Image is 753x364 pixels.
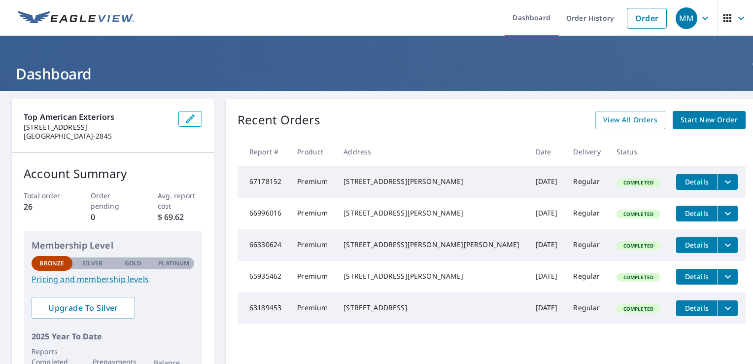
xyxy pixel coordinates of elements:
p: 0 [91,211,136,223]
span: Upgrade To Silver [39,302,127,313]
h1: Dashboard [12,64,741,84]
td: Premium [289,166,336,198]
td: Regular [565,198,608,229]
button: filesDropdownBtn-63189453 [718,300,738,316]
a: View All Orders [595,111,665,129]
button: detailsBtn-67178152 [676,174,718,190]
td: Premium [289,229,336,261]
a: Start New Order [673,111,746,129]
button: detailsBtn-66330624 [676,237,718,253]
span: Details [682,303,712,313]
th: Report # [238,137,289,166]
div: MM [676,7,697,29]
p: Bronze [39,259,64,268]
td: Premium [289,261,336,292]
p: Top American Exteriors [24,111,171,123]
td: 66330624 [238,229,289,261]
p: [GEOGRAPHIC_DATA]-2845 [24,132,171,141]
button: detailsBtn-63189453 [676,300,718,316]
p: [STREET_ADDRESS] [24,123,171,132]
p: 2025 Year To Date [32,330,194,342]
img: EV Logo [18,11,134,26]
p: Total order [24,190,68,201]
span: Details [682,209,712,218]
p: Platinum [158,259,189,268]
td: [DATE] [528,229,566,261]
div: [STREET_ADDRESS][PERSON_NAME][PERSON_NAME] [343,240,519,250]
a: Pricing and membership levels [32,273,194,285]
div: [STREET_ADDRESS][PERSON_NAME] [343,208,519,218]
p: $ 69.62 [158,211,203,223]
p: 26 [24,201,68,213]
button: filesDropdownBtn-66330624 [718,237,738,253]
button: filesDropdownBtn-67178152 [718,174,738,190]
td: Premium [289,292,336,324]
span: Completed [617,242,659,249]
td: 63189453 [238,292,289,324]
span: Start New Order [681,114,738,126]
th: Date [528,137,566,166]
span: Completed [617,179,659,186]
span: Details [682,177,712,186]
td: 67178152 [238,166,289,198]
th: Delivery [565,137,608,166]
span: Details [682,272,712,281]
td: [DATE] [528,166,566,198]
td: [DATE] [528,198,566,229]
div: [STREET_ADDRESS][PERSON_NAME] [343,271,519,281]
span: View All Orders [603,114,657,126]
span: Completed [617,211,659,218]
td: [DATE] [528,292,566,324]
span: Completed [617,274,659,281]
a: Upgrade To Silver [32,297,135,319]
p: Account Summary [24,165,202,182]
button: filesDropdownBtn-65935462 [718,269,738,285]
div: [STREET_ADDRESS] [343,303,519,313]
span: Details [682,240,712,250]
td: Regular [565,292,608,324]
th: Status [609,137,668,166]
p: Silver [82,259,103,268]
td: Regular [565,261,608,292]
p: Order pending [91,190,136,211]
button: detailsBtn-65935462 [676,269,718,285]
td: Regular [565,166,608,198]
td: Premium [289,198,336,229]
p: Recent Orders [238,111,320,129]
div: [STREET_ADDRESS][PERSON_NAME] [343,177,519,186]
button: detailsBtn-66996016 [676,206,718,221]
button: filesDropdownBtn-66996016 [718,206,738,221]
td: 65935462 [238,261,289,292]
p: Membership Level [32,239,194,252]
p: Gold [125,259,141,268]
th: Address [336,137,527,166]
td: 66996016 [238,198,289,229]
span: Completed [617,305,659,312]
td: Regular [565,229,608,261]
td: [DATE] [528,261,566,292]
th: Product [289,137,336,166]
a: Order [627,8,667,29]
p: Avg. report cost [158,190,203,211]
